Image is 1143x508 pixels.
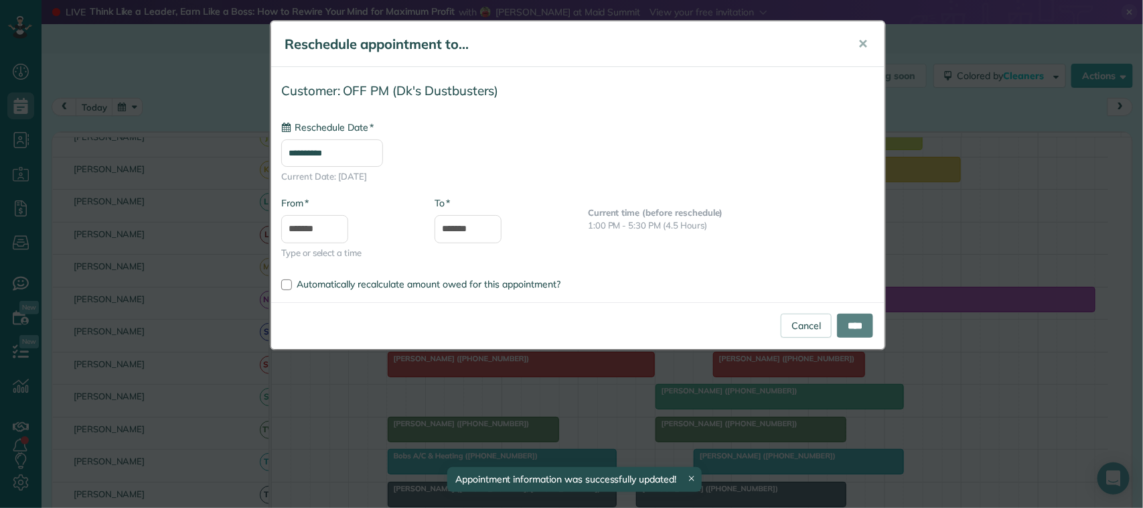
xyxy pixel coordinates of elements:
[588,207,723,218] b: Current time (before reschedule)
[281,170,874,183] span: Current Date: [DATE]
[285,35,839,54] h5: Reschedule appointment to...
[281,247,414,259] span: Type or select a time
[435,196,450,210] label: To
[281,84,874,98] h4: Customer: OFF PM (Dk's Dustbusters)
[281,196,309,210] label: From
[281,121,374,134] label: Reschedule Date
[858,36,868,52] span: ✕
[781,314,832,338] a: Cancel
[447,467,702,492] div: Appointment information was successfully updated!
[297,278,560,290] span: Automatically recalculate amount owed for this appointment?
[588,219,874,232] p: 1:00 PM - 5:30 PM (4.5 Hours)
